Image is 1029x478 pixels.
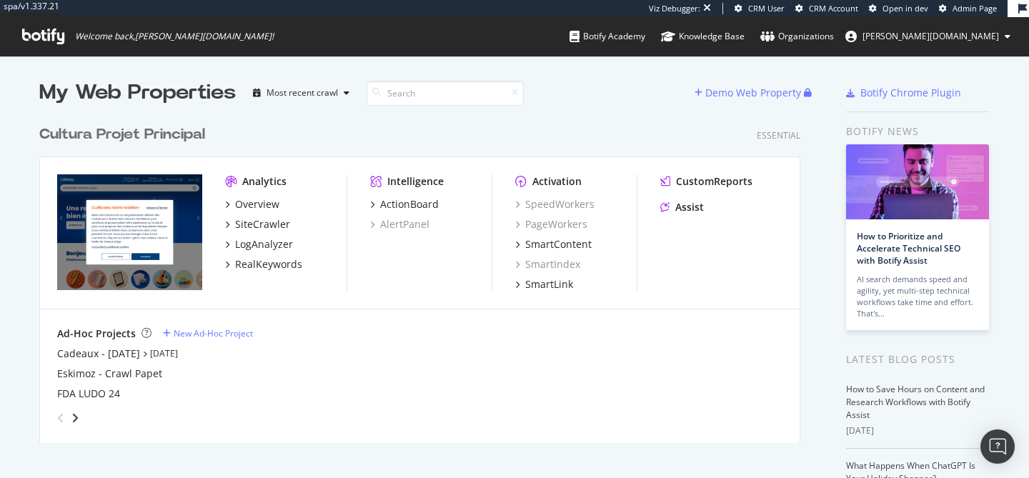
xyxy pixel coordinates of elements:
a: SmartLink [515,277,573,292]
div: Assist [675,200,704,214]
div: Open Intercom Messenger [980,429,1015,464]
a: CustomReports [660,174,752,189]
a: CRM Account [795,3,858,14]
a: Demo Web Property [695,86,804,99]
div: Botify Chrome Plugin [860,86,961,100]
a: AlertPanel [370,217,429,231]
a: LogAnalyzer [225,237,293,252]
div: Cultura Projet Principal [39,124,205,145]
a: Cultura Projet Principal [39,124,211,145]
a: Overview [225,197,279,211]
a: ActionBoard [370,197,439,211]
span: CRM Account [809,3,858,14]
a: Cadeaux - [DATE] [57,347,140,361]
div: LogAnalyzer [235,237,293,252]
div: Botify news [846,124,990,139]
a: New Ad-Hoc Project [163,327,253,339]
img: How to Prioritize and Accelerate Technical SEO with Botify Assist [846,144,989,219]
div: Viz Debugger: [649,3,700,14]
button: [PERSON_NAME][DOMAIN_NAME] [834,25,1022,48]
div: Activation [532,174,582,189]
a: Open in dev [869,3,928,14]
div: Demo Web Property [705,86,801,100]
div: SiteCrawler [235,217,290,231]
a: Knowledge Base [661,17,745,56]
div: angle-right [70,411,80,425]
div: Latest Blog Posts [846,352,990,367]
img: cultura.com [57,174,202,290]
a: SiteCrawler [225,217,290,231]
div: Botify Academy [570,29,645,44]
div: Overview [235,197,279,211]
div: My Web Properties [39,79,236,107]
a: Botify Academy [570,17,645,56]
div: SmartLink [525,277,573,292]
a: RealKeywords [225,257,302,272]
div: Essential [757,129,800,141]
a: FDA LUDO 24 [57,387,120,401]
div: Intelligence [387,174,444,189]
a: [DATE] [150,347,178,359]
span: jenny.ren [863,30,999,42]
div: SmartContent [525,237,592,252]
a: SpeedWorkers [515,197,595,211]
a: SmartIndex [515,257,580,272]
a: PageWorkers [515,217,587,231]
span: Open in dev [883,3,928,14]
div: CustomReports [676,174,752,189]
a: Assist [660,200,704,214]
div: grid [39,107,812,443]
div: angle-left [51,407,70,429]
a: Organizations [760,17,834,56]
a: Botify Chrome Plugin [846,86,961,100]
button: Demo Web Property [695,81,804,104]
a: How to Prioritize and Accelerate Technical SEO with Botify Assist [857,230,960,267]
div: Organizations [760,29,834,44]
a: CRM User [735,3,785,14]
a: SmartContent [515,237,592,252]
div: RealKeywords [235,257,302,272]
button: Most recent crawl [247,81,355,104]
span: CRM User [748,3,785,14]
a: Admin Page [939,3,997,14]
div: Ad-Hoc Projects [57,327,136,341]
div: Most recent crawl [267,89,338,97]
div: Knowledge Base [661,29,745,44]
div: ActionBoard [380,197,439,211]
div: New Ad-Hoc Project [174,327,253,339]
span: Welcome back, [PERSON_NAME][DOMAIN_NAME] ! [75,31,274,42]
div: [DATE] [846,424,990,437]
span: Admin Page [953,3,997,14]
a: How to Save Hours on Content and Research Workflows with Botify Assist [846,383,985,421]
div: Analytics [242,174,287,189]
a: Eskimoz - Crawl Papet [57,367,162,381]
input: Search [367,81,524,106]
div: AI search demands speed and agility, yet multi-step technical workflows take time and effort. Tha... [857,274,978,319]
